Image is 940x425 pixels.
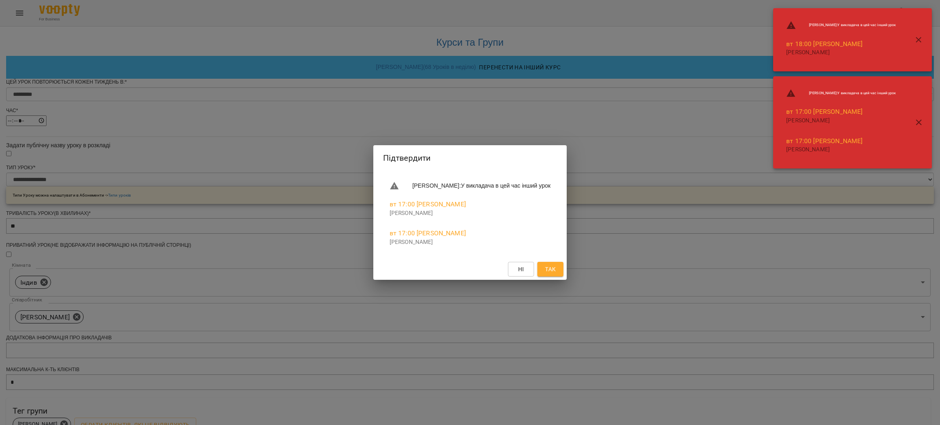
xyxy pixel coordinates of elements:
p: [PERSON_NAME] [786,146,896,154]
h2: Підтвердити [383,152,557,164]
p: [PERSON_NAME] [786,117,896,125]
a: вт 17:00 [PERSON_NAME] [786,108,862,115]
a: вт 17:00 [PERSON_NAME] [390,200,466,208]
p: [PERSON_NAME] [390,238,551,246]
li: [PERSON_NAME] : У викладача в цей час інший урок [383,178,557,194]
li: [PERSON_NAME] : У викладача в цей час інший урок [780,85,902,102]
li: [PERSON_NAME] : У викладача в цей час інший урок [780,17,902,33]
button: Ні [508,262,534,277]
a: вт 17:00 [PERSON_NAME] [786,137,862,145]
span: Так [545,264,556,274]
a: вт 18:00 [PERSON_NAME] [786,40,862,48]
button: Так [537,262,563,277]
span: Ні [518,264,524,274]
a: вт 17:00 [PERSON_NAME] [390,229,466,237]
p: [PERSON_NAME] [786,49,896,57]
p: [PERSON_NAME] [390,209,551,217]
